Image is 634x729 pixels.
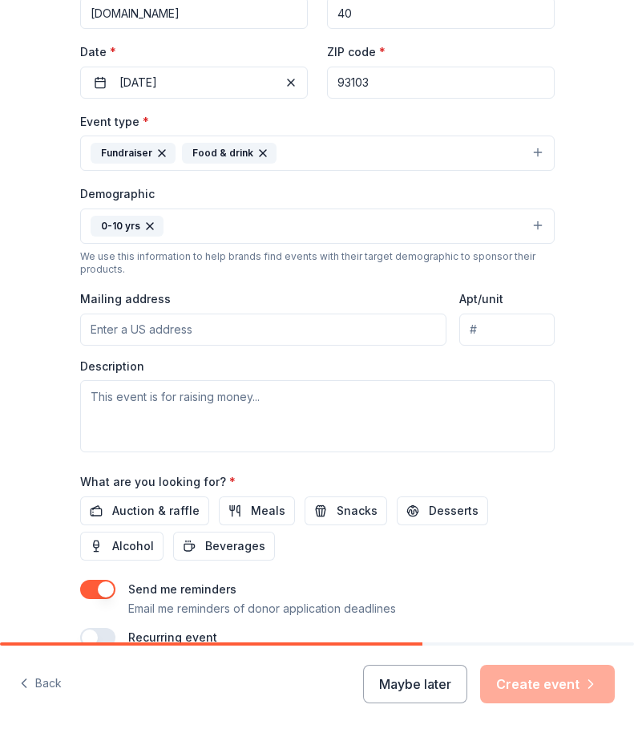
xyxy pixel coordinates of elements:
div: Food & drink [182,143,277,164]
button: Snacks [305,496,387,525]
label: Description [80,358,144,375]
button: Maybe later [363,665,467,703]
input: 12345 (U.S. only) [327,67,555,99]
button: Auction & raffle [80,496,209,525]
label: Send me reminders [128,582,236,596]
button: Meals [219,496,295,525]
span: Beverages [205,537,265,556]
label: ZIP code [327,44,386,60]
span: Desserts [429,501,479,520]
span: Meals [251,501,285,520]
div: Fundraiser [91,143,176,164]
input: # [459,314,554,346]
button: Beverages [173,532,275,561]
span: Auction & raffle [112,501,200,520]
span: Alcohol [112,537,154,556]
button: Back [19,667,62,701]
button: 0-10 yrs [80,209,555,244]
div: We use this information to help brands find events with their target demographic to sponsor their... [80,250,555,276]
span: Snacks [337,501,378,520]
label: Mailing address [80,291,171,307]
label: Demographic [80,186,155,202]
p: Email me reminders of donor application deadlines [128,599,396,618]
label: Apt/unit [459,291,503,307]
label: Event type [80,114,149,130]
button: FundraiserFood & drink [80,136,555,171]
button: Desserts [397,496,488,525]
label: Recurring event [128,630,217,644]
label: What are you looking for? [80,474,236,490]
button: Alcohol [80,532,164,561]
button: [DATE] [80,67,308,99]
label: Date [80,44,308,60]
div: 0-10 yrs [91,216,164,237]
input: Enter a US address [80,314,447,346]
